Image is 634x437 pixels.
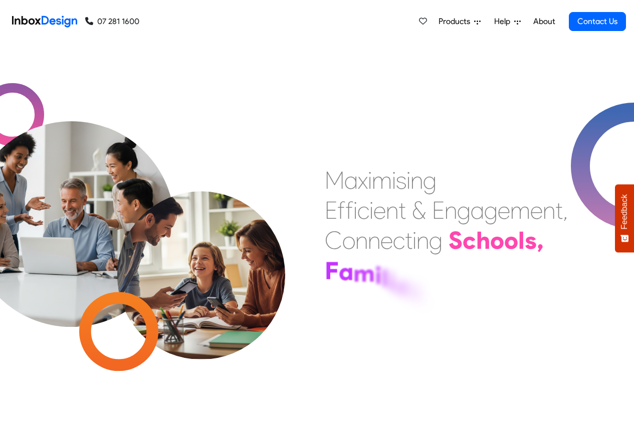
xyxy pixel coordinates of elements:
div: g [484,195,498,225]
div: n [445,195,457,225]
div: , [537,225,544,255]
div: t [398,195,406,225]
div: e [373,195,386,225]
div: , [420,280,427,310]
div: o [504,225,518,255]
div: s [408,275,420,305]
div: F [325,256,339,286]
div: c [357,195,369,225]
div: t [555,195,563,225]
div: t [405,225,412,255]
div: c [393,225,405,255]
div: E [432,195,445,225]
div: c [463,225,476,255]
div: n [355,225,368,255]
a: Help [490,12,525,32]
span: Help [494,16,514,28]
div: f [345,195,353,225]
div: i [368,165,372,195]
div: M [325,165,344,195]
div: a [339,257,353,287]
span: Feedback [620,194,629,229]
div: m [353,258,375,288]
div: e [498,195,510,225]
div: Maximising Efficient & Engagement, Connecting Schools, Families, and Students. [325,165,568,315]
div: i [392,165,396,195]
div: h [476,225,490,255]
div: i [406,165,410,195]
div: E [325,195,337,225]
div: e [530,195,543,225]
div: i [353,195,357,225]
div: n [416,225,429,255]
div: i [369,195,373,225]
div: , [563,195,568,225]
div: S [449,225,463,255]
a: Contact Us [569,12,626,31]
div: a [344,165,358,195]
div: o [490,225,504,255]
div: C [325,225,342,255]
div: e [394,270,408,300]
button: Feedback - Show survey [615,184,634,252]
span: Products [439,16,474,28]
div: g [457,195,471,225]
div: & [412,195,426,225]
div: l [518,225,525,255]
div: n [543,195,555,225]
img: parents_with_child.png [96,150,306,359]
a: Products [435,12,485,32]
a: 07 281 1600 [85,16,139,28]
div: s [525,225,537,255]
div: i [388,266,394,296]
div: e [380,225,393,255]
div: n [386,195,398,225]
div: s [396,165,406,195]
div: m [372,165,392,195]
div: l [381,263,388,293]
div: n [368,225,380,255]
div: g [423,165,437,195]
div: x [358,165,368,195]
div: o [342,225,355,255]
div: n [410,165,423,195]
div: i [412,225,416,255]
a: About [530,12,558,32]
div: a [471,195,484,225]
div: f [337,195,345,225]
div: i [375,260,381,290]
div: g [429,225,443,255]
div: m [510,195,530,225]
